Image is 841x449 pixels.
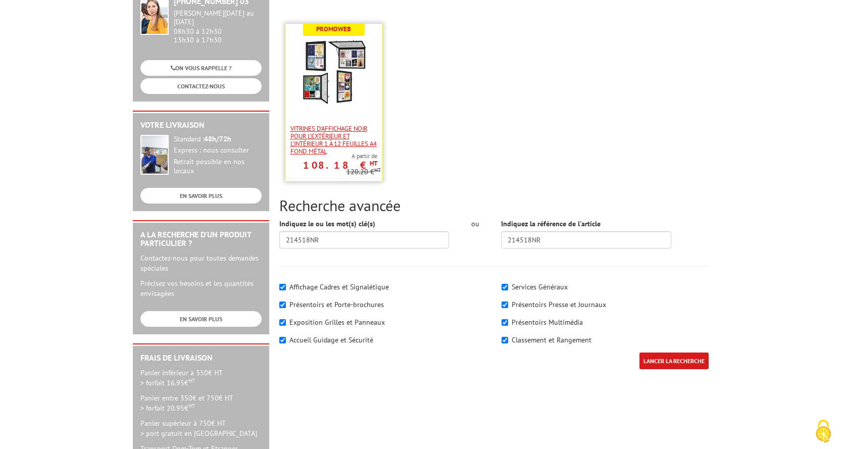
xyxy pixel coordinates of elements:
[289,282,389,291] label: Affichage Cadres et Signalétique
[464,219,486,229] div: ou
[140,78,262,94] a: CONTACTEZ-NOUS
[303,162,377,168] p: 108.18 €
[140,368,262,388] p: Panier inférieur à 350€ HT
[289,300,384,309] label: Présentoirs et Porte-brochures
[285,125,382,155] a: VITRINES D'AFFICHAGE NOIR POUR L'EXTÉRIEUR ET L'INTÉRIEUR 1 À 12 FEUILLES A4 FOND MÉTAL
[279,319,286,326] input: Exposition Grilles et Panneaux
[811,419,836,444] img: Cookies (fenêtre modale)
[188,377,195,384] sup: HT
[140,418,262,438] p: Panier supérieur à 750€ HT
[140,121,262,130] h2: Votre livraison
[279,302,286,308] input: Présentoirs et Porte-brochures
[285,152,377,160] span: A partir de
[140,278,262,298] p: Précisez vos besoins et les quantités envisagées
[502,319,508,326] input: Présentoirs Multimédia
[370,159,377,168] sup: HT
[204,134,231,143] strong: 48h/72h
[289,318,385,327] label: Exposition Grilles et Panneaux
[174,146,262,155] div: Express : nous consulter
[347,168,381,176] p: 120.20 €
[140,429,257,438] span: > port gratuit en [GEOGRAPHIC_DATA]
[502,337,508,343] input: Classement et Rangement
[140,378,195,387] span: > forfait 16.95€
[279,219,375,229] label: Indiquez le ou les mot(s) clé(s)
[501,219,601,229] label: Indiquez la référence de l'article
[140,404,195,413] span: > forfait 20.95€
[174,158,262,176] div: Retrait possible en nos locaux
[140,354,262,363] h2: Frais de Livraison
[806,415,841,449] button: Cookies (fenêtre modale)
[290,125,377,155] span: VITRINES D'AFFICHAGE NOIR POUR L'EXTÉRIEUR ET L'INTÉRIEUR 1 À 12 FEUILLES A4 FOND MÉTAL
[301,39,367,105] img: VITRINES D'AFFICHAGE NOIR POUR L'EXTÉRIEUR ET L'INTÉRIEUR 1 À 12 FEUILLES A4 FOND MÉTAL
[140,60,262,76] a: ON VOUS RAPPELLE ?
[512,300,606,309] label: Présentoirs Presse et Journaux
[502,302,508,308] input: Présentoirs Presse et Journaux
[512,282,568,291] label: Services Généraux
[140,135,169,175] img: widget-livraison.jpg
[174,9,262,26] div: [PERSON_NAME][DATE] au [DATE]
[140,393,262,413] p: Panier entre 350€ et 750€ HT
[174,135,262,144] div: Standard :
[374,166,381,173] sup: HT
[502,284,508,290] input: Services Généraux
[279,197,709,214] h2: Recherche avancée
[188,402,195,409] sup: HT
[140,311,262,327] a: EN SAVOIR PLUS
[639,353,709,369] input: LANCER LA RECHERCHE
[140,230,262,248] h2: A la recherche d'un produit particulier ?
[279,284,286,290] input: Affichage Cadres et Signalétique
[140,253,262,273] p: Contactez-nous pour toutes demandes spéciales
[140,188,262,204] a: EN SAVOIR PLUS
[289,335,373,344] label: Accueil Guidage et Sécurité
[512,318,583,327] label: Présentoirs Multimédia
[279,337,286,343] input: Accueil Guidage et Sécurité
[512,335,591,344] label: Classement et Rangement
[316,25,351,33] b: Promoweb
[174,9,262,44] div: 08h30 à 12h30 13h30 à 17h30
